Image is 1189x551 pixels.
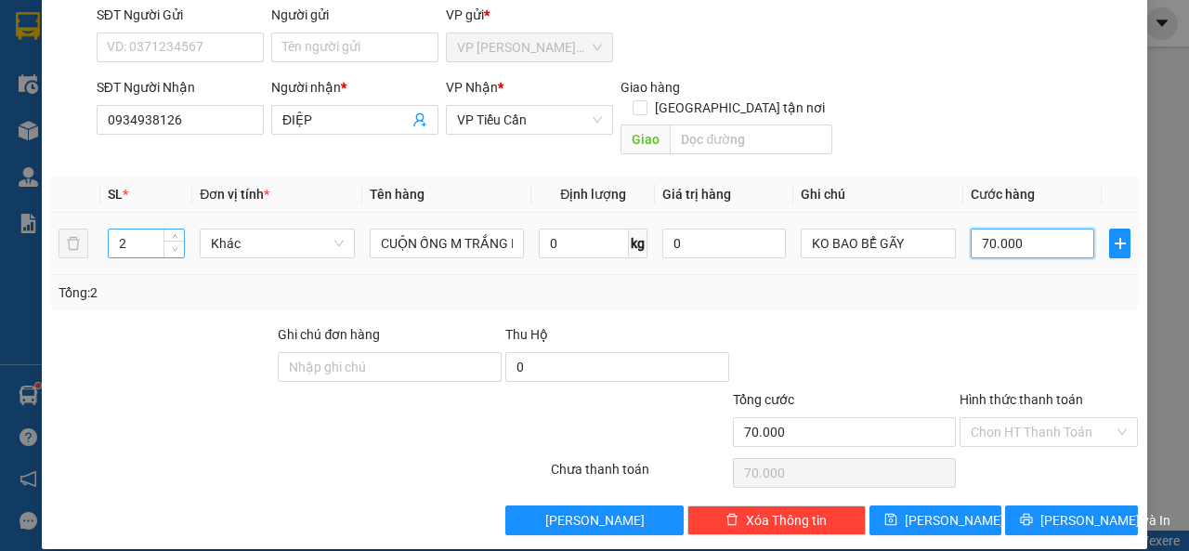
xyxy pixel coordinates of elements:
[746,510,827,531] span: Xóa Thông tin
[560,187,626,202] span: Định lượng
[446,80,498,95] span: VP Nhận
[621,80,680,95] span: Giao hàng
[670,125,831,154] input: Dọc đường
[647,98,832,118] span: [GEOGRAPHIC_DATA] tận nơi
[687,505,866,535] button: deleteXóa Thông tin
[370,187,425,202] span: Tên hàng
[278,352,502,382] input: Ghi chú đơn hàng
[99,100,139,118] span: CHÂN
[869,505,1002,535] button: save[PERSON_NAME]
[412,112,427,127] span: user-add
[97,77,264,98] div: SĐT Người Nhận
[97,5,264,25] div: SĐT Người Gửi
[370,229,525,258] input: VD: Bàn, Ghế
[505,327,548,342] span: Thu Hộ
[801,229,956,258] input: Ghi Chú
[1005,505,1138,535] button: printer[PERSON_NAME] và In
[211,230,344,257] span: Khác
[200,187,269,202] span: Đơn vị tính
[621,125,670,154] span: Giao
[662,229,786,258] input: 0
[505,505,684,535] button: [PERSON_NAME]
[1109,229,1130,258] button: plus
[549,459,731,492] div: Chưa thanh toán
[278,327,380,342] label: Ghi chú đơn hàng
[545,510,645,531] span: [PERSON_NAME]
[960,392,1083,407] label: Hình thức thanh toán
[271,5,438,25] div: Người gửi
[905,510,1004,531] span: [PERSON_NAME]
[662,187,731,202] span: Giá trị hàng
[971,187,1035,202] span: Cước hàng
[169,230,180,242] span: up
[7,36,173,72] span: VP [PERSON_NAME] ([GEOGRAPHIC_DATA]) -
[725,513,738,528] span: delete
[793,177,963,213] th: Ghi chú
[7,100,139,118] span: 0933385909 -
[169,244,180,256] span: down
[446,5,613,25] div: VP gửi
[1020,513,1033,528] span: printer
[163,230,184,241] span: Increase Value
[59,229,88,258] button: delete
[48,121,134,138] span: NHẬN BXMT
[457,106,602,134] span: VP Tiểu Cần
[629,229,647,258] span: kg
[7,121,134,138] span: GIAO:
[884,513,897,528] span: save
[52,80,217,98] span: VP [GEOGRAPHIC_DATA]
[108,187,123,202] span: SL
[1110,236,1130,251] span: plus
[163,241,184,257] span: Decrease Value
[1040,510,1170,531] span: [PERSON_NAME] và In
[733,392,794,407] span: Tổng cước
[457,33,602,61] span: VP Trần Phú (Hàng)
[7,80,271,98] p: NHẬN:
[7,36,271,72] p: GỬI:
[271,77,438,98] div: Người nhận
[59,282,461,303] div: Tổng: 2
[62,10,216,28] strong: BIÊN NHẬN GỬI HÀNG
